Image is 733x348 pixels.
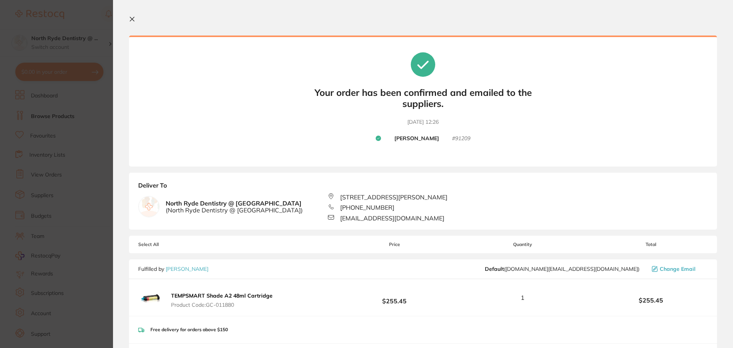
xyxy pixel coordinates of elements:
[394,135,439,142] b: [PERSON_NAME]
[308,87,538,109] b: Your order has been confirmed and emailed to the suppliers.
[340,194,447,201] span: [STREET_ADDRESS][PERSON_NAME]
[138,285,163,310] img: aTdzaXZlaA
[171,292,273,299] b: TEMPSMART Shade A2 48ml Cartridge
[138,266,208,272] p: Fulfilled by
[660,266,696,272] span: Change Email
[594,242,708,247] span: Total
[171,302,273,308] span: Product Code: GC-011880
[649,265,708,272] button: Change Email
[340,204,394,211] span: [PHONE_NUMBER]
[340,215,444,222] span: [EMAIL_ADDRESS][DOMAIN_NAME]
[166,207,303,214] span: ( North Ryde Dentistry @ [GEOGRAPHIC_DATA] )
[485,265,504,272] b: Default
[138,242,215,247] span: Select All
[166,265,208,272] a: [PERSON_NAME]
[521,294,525,301] span: 1
[150,327,228,332] p: Free delivery for orders above $150
[594,297,708,304] b: $255.45
[485,266,639,272] span: customer.care@henryschein.com.au
[452,135,470,142] small: # 91209
[337,242,451,247] span: Price
[337,291,451,305] b: $255.45
[139,196,159,217] img: empty.jpg
[166,200,303,214] b: North Ryde Dentistry @ [GEOGRAPHIC_DATA]
[138,182,708,193] b: Deliver To
[452,242,594,247] span: Quantity
[169,292,275,308] button: TEMPSMART Shade A2 48ml Cartridge Product Code:GC-011880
